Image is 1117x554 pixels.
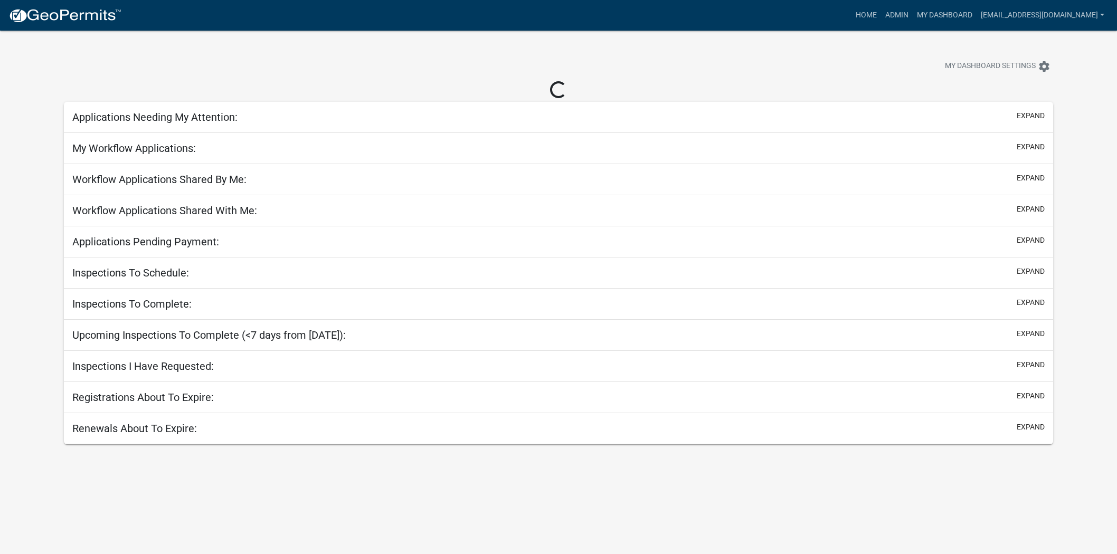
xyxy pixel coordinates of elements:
[1017,141,1045,152] button: expand
[72,173,247,186] h5: Workflow Applications Shared By Me:
[851,5,881,25] a: Home
[1017,297,1045,308] button: expand
[977,5,1109,25] a: [EMAIL_ADDRESS][DOMAIN_NAME]
[72,422,197,435] h5: Renewals About To Expire:
[72,111,238,123] h5: Applications Needing My Attention:
[1017,204,1045,215] button: expand
[1017,328,1045,339] button: expand
[72,298,192,310] h5: Inspections To Complete:
[1017,110,1045,121] button: expand
[1038,60,1050,73] i: settings
[72,235,219,248] h5: Applications Pending Payment:
[1017,359,1045,370] button: expand
[72,329,346,341] h5: Upcoming Inspections To Complete (<7 days from [DATE]):
[936,56,1059,77] button: My Dashboard Settingssettings
[945,60,1036,73] span: My Dashboard Settings
[72,360,214,372] h5: Inspections I Have Requested:
[1017,235,1045,246] button: expand
[1017,266,1045,277] button: expand
[1017,173,1045,184] button: expand
[72,142,196,155] h5: My Workflow Applications:
[72,204,257,217] h5: Workflow Applications Shared With Me:
[881,5,913,25] a: Admin
[1017,422,1045,433] button: expand
[913,5,977,25] a: My Dashboard
[1017,390,1045,402] button: expand
[72,391,214,404] h5: Registrations About To Expire:
[72,266,189,279] h5: Inspections To Schedule:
